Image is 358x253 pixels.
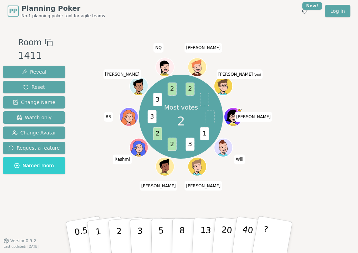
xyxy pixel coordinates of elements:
span: 1 [200,127,209,140]
span: 2 [168,83,176,96]
span: Heidi is the host [237,108,242,113]
button: Change Name [3,96,65,109]
a: PPPlanning PokerNo.1 planning poker tool for agile teams [8,3,105,19]
span: Click to change your name [185,43,223,53]
button: Version0.9.2 [3,238,36,244]
span: No.1 planning poker tool for agile teams [21,13,105,19]
span: Reset [23,84,45,91]
button: Reset [3,81,65,93]
span: Click to change your name [104,112,113,122]
span: Version 0.9.2 [10,238,36,244]
span: Click to change your name [235,112,273,122]
span: (you) [253,73,261,76]
span: Room [18,36,41,49]
span: Click to change your name [113,154,132,164]
button: Change Avatar [3,126,65,139]
span: 3 [153,93,162,106]
span: Watch only [17,114,52,121]
span: Planning Poker [21,3,105,13]
span: Click to change your name [153,43,163,53]
span: 2 [153,127,162,140]
span: 3 [186,138,194,151]
span: 2 [177,112,185,130]
button: Click to change your avatar [215,77,232,95]
span: 3 [148,110,156,123]
span: Change Name [13,99,55,106]
span: Click to change your name [234,154,245,164]
span: PP [9,7,17,15]
p: Most votes [164,103,198,112]
button: Reveal [3,66,65,78]
span: Reveal [22,68,46,75]
span: Change Avatar [12,129,56,136]
button: New! [299,5,311,17]
button: Named room [3,157,65,174]
span: Named room [14,162,54,169]
span: Request a feature [8,144,60,151]
div: 1411 [18,49,53,63]
span: 2 [168,138,176,151]
span: 2 [186,83,194,96]
button: Watch only [3,111,65,124]
span: Last updated: [DATE] [3,245,39,249]
div: New! [302,2,322,10]
span: Click to change your name [103,69,141,79]
span: Click to change your name [140,181,178,190]
span: Click to change your name [217,69,263,79]
a: Log in [325,5,350,17]
span: Click to change your name [185,181,223,190]
button: Request a feature [3,142,65,154]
